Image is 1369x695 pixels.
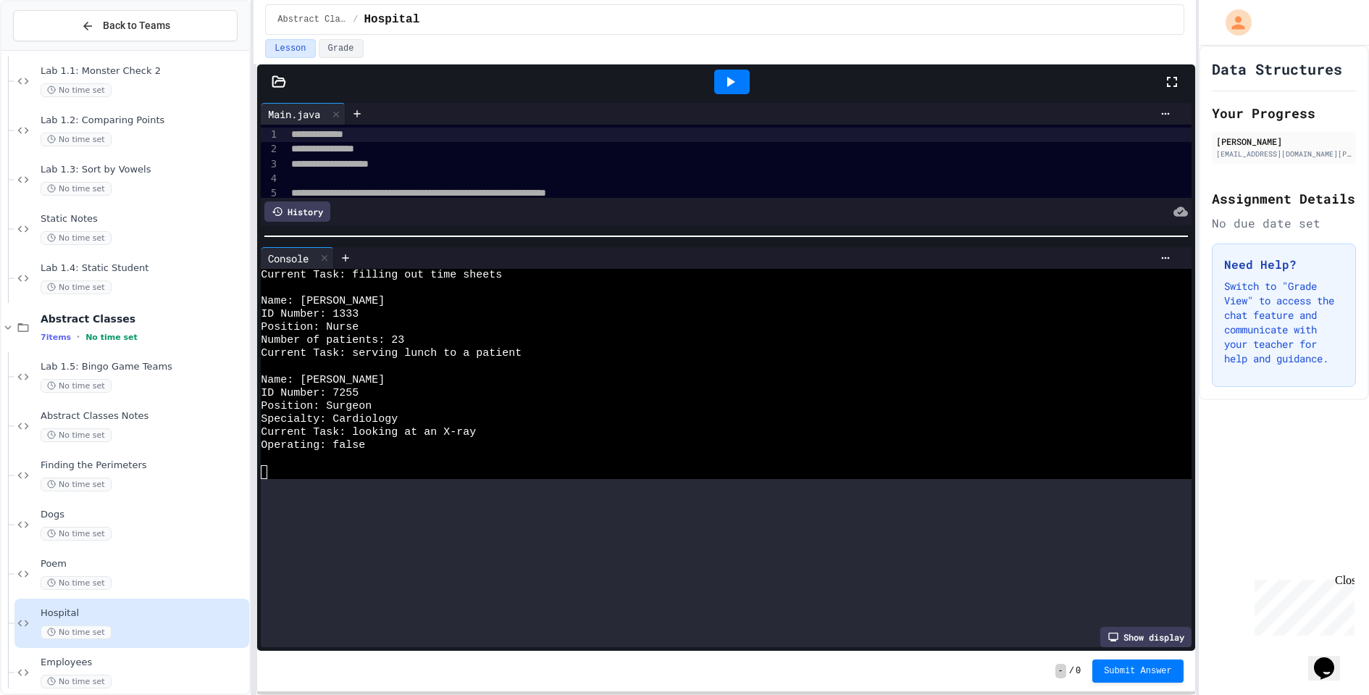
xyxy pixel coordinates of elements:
[1224,256,1344,273] h3: Need Help?
[265,39,315,58] button: Lesson
[41,361,246,373] span: Lab 1.5: Bingo Game Teams
[319,39,364,58] button: Grade
[1212,188,1356,209] h2: Assignment Details
[41,280,112,294] span: No time set
[1055,664,1066,678] span: -
[41,164,246,176] span: Lab 1.3: Sort by Vowels
[1092,659,1184,683] button: Submit Answer
[1216,149,1352,159] div: [EMAIL_ADDRESS][DOMAIN_NAME][PERSON_NAME]
[41,115,246,127] span: Lab 1.2: Comparing Points
[41,133,112,146] span: No time set
[1212,59,1342,79] h1: Data Structures
[1210,6,1255,39] div: My Account
[41,459,246,472] span: Finding the Perimeters
[77,331,80,343] span: •
[41,333,71,342] span: 7 items
[6,6,100,92] div: Chat with us now!Close
[1224,279,1344,366] p: Switch to "Grade View" to access the chat feature and communicate with your teacher for help and ...
[85,333,138,342] span: No time set
[1104,665,1172,677] span: Submit Answer
[41,625,112,639] span: No time set
[41,379,112,393] span: No time set
[41,675,112,688] span: No time set
[41,576,112,590] span: No time set
[41,83,112,97] span: No time set
[41,182,112,196] span: No time set
[41,509,246,521] span: Dogs
[364,11,419,28] span: Hospital
[1216,135,1352,148] div: [PERSON_NAME]
[1308,637,1355,681] iframe: chat widget
[1212,103,1356,123] h2: Your Progress
[41,231,112,245] span: No time set
[41,607,246,620] span: Hospital
[41,213,246,225] span: Static Notes
[1212,215,1356,232] div: No due date set
[103,18,170,33] span: Back to Teams
[353,14,358,25] span: /
[41,478,112,491] span: No time set
[41,527,112,541] span: No time set
[41,262,246,275] span: Lab 1.4: Static Student
[41,428,112,442] span: No time set
[41,657,246,669] span: Employees
[41,558,246,570] span: Poem
[41,312,246,325] span: Abstract Classes
[41,410,246,423] span: Abstract Classes Notes
[1069,665,1074,677] span: /
[1249,574,1355,636] iframe: chat widget
[277,14,347,25] span: Abstract Classes
[13,10,238,41] button: Back to Teams
[1076,665,1081,677] span: 0
[41,65,246,78] span: Lab 1.1: Monster Check 2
